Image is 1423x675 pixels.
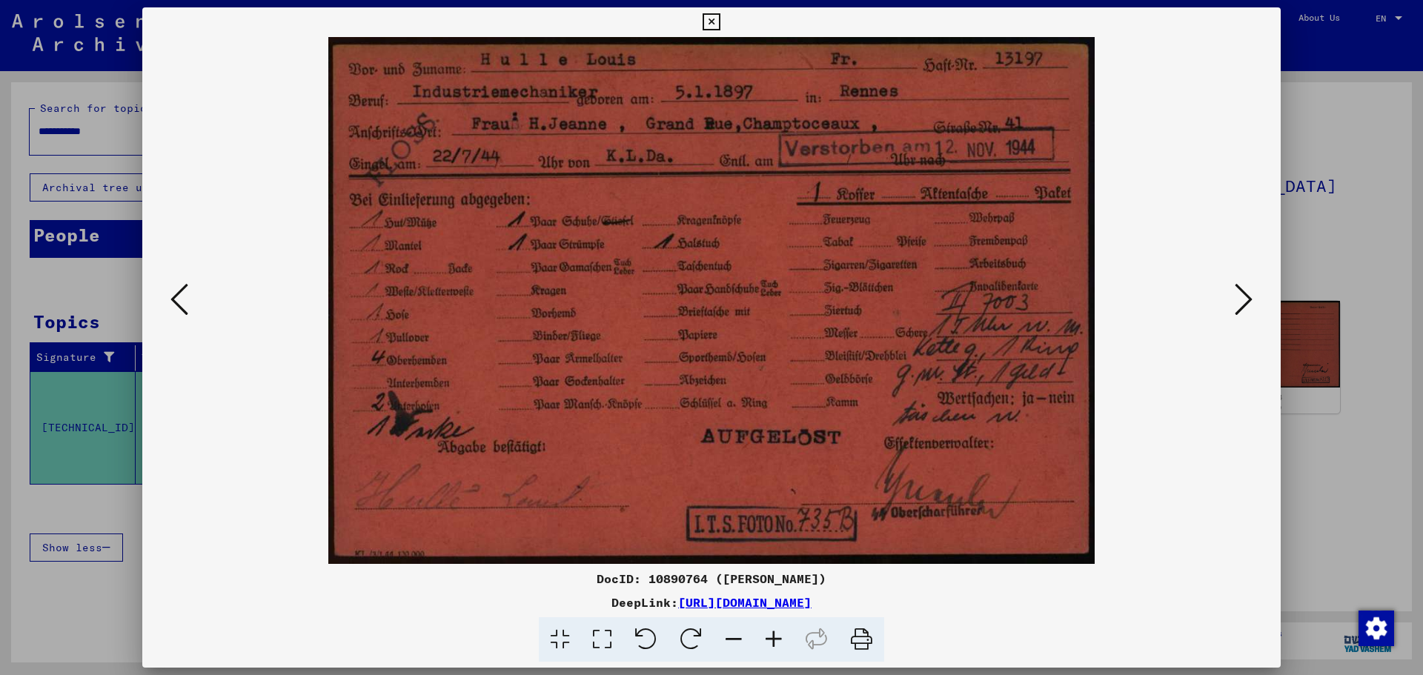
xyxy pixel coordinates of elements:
a: [URL][DOMAIN_NAME] [678,595,812,610]
div: Change consent [1358,610,1393,645]
img: 001.jpg [193,37,1230,564]
div: DocID: 10890764 ([PERSON_NAME]) [142,570,1281,588]
div: DeepLink: [142,593,1281,611]
img: Change consent [1359,611,1394,646]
